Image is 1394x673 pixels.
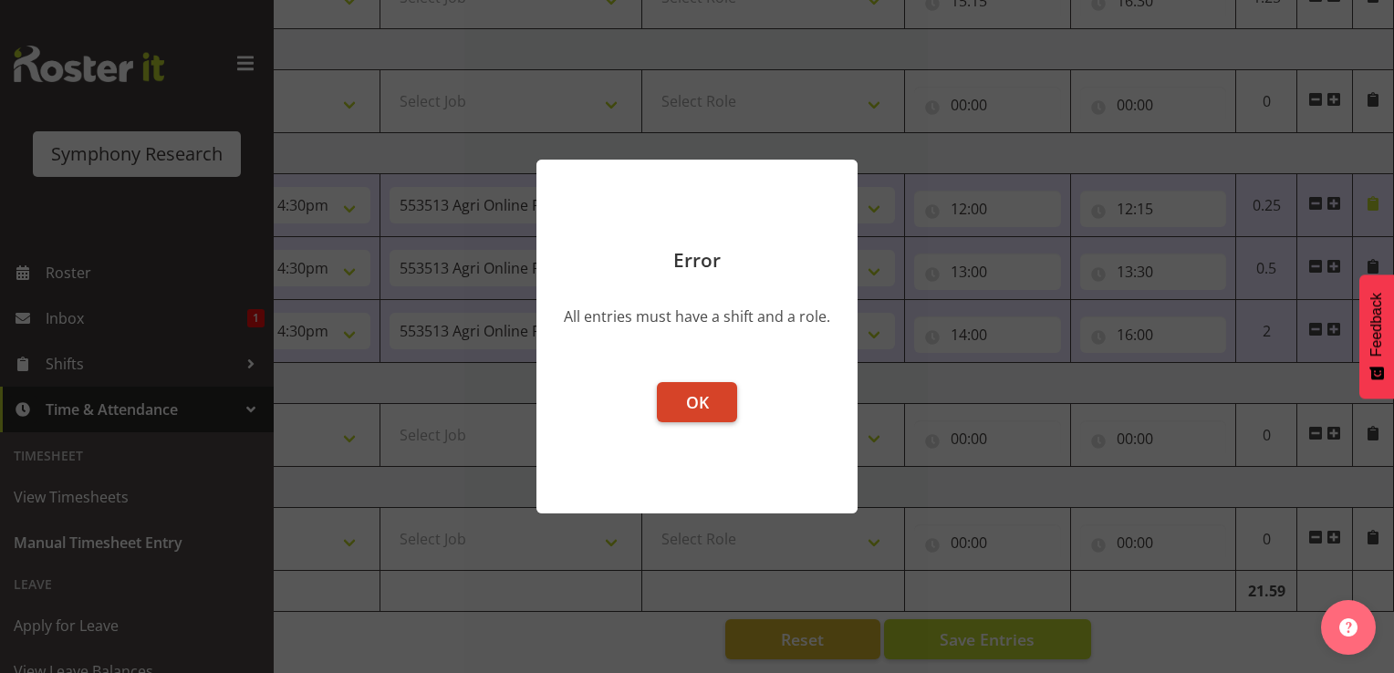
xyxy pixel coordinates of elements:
[657,382,737,422] button: OK
[555,251,839,270] p: Error
[564,305,830,327] div: All entries must have a shift and a role.
[1359,274,1394,399] button: Feedback - Show survey
[686,391,709,413] span: OK
[1368,293,1385,357] span: Feedback
[1339,618,1358,637] img: help-xxl-2.png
